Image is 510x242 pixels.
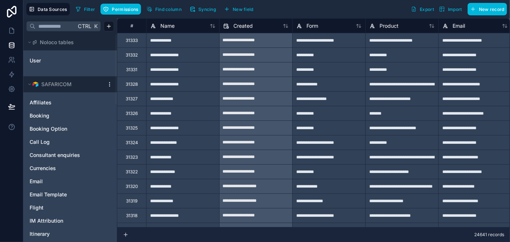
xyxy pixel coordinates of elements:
div: 31328 [126,81,138,87]
div: 31324 [126,140,138,146]
span: Ctrl [77,22,92,31]
div: 31333 [126,38,138,43]
a: User [30,57,89,64]
span: User [30,57,41,64]
button: New field [221,4,256,15]
span: Syncing [198,7,216,12]
div: 31331 [126,67,137,73]
span: Currencies [30,165,56,172]
a: IM Attribution [30,217,96,224]
button: Airtable LogoSAFARICOM [26,79,104,89]
button: New record [468,3,507,15]
div: 31326 [126,111,138,116]
span: Call Log [30,138,50,146]
a: Email [30,178,96,185]
div: Itinerary [26,228,114,240]
div: 31323 [126,154,138,160]
a: Call Log [30,138,96,146]
a: Booking [30,112,96,119]
span: Booking Option [30,125,67,132]
span: SAFARICOM [41,81,72,88]
div: Consultant enquiries [26,149,114,161]
div: 31327 [126,96,138,102]
button: Export [408,3,437,15]
div: Email [26,176,114,187]
span: Affiliates [30,99,52,106]
span: 24641 records [474,232,504,238]
div: IM Attribution [26,215,114,227]
span: Consultant enquiries [30,151,80,159]
div: User [26,55,114,66]
span: Itinerary [30,230,50,238]
span: K [93,24,98,29]
span: Data Sources [38,7,67,12]
a: Flight [30,204,96,211]
span: New record [479,7,505,12]
span: Filter [84,7,95,12]
span: Email [453,22,465,30]
div: Currencies [26,162,114,174]
span: New field [233,7,254,12]
span: Permissions [112,7,138,12]
button: Syncing [187,4,218,15]
div: Affiliates [26,97,114,108]
div: Flight [26,202,114,214]
a: Consultant enquiries [30,151,96,159]
a: Currencies [30,165,96,172]
div: 31319 [126,198,137,204]
span: Noloco tables [40,39,74,46]
div: 31320 [126,184,138,189]
a: Email Template [30,191,96,198]
a: Syncing [187,4,221,15]
span: Email Template [30,191,67,198]
div: # [123,23,141,28]
a: New record [465,3,507,15]
span: Flight [30,204,43,211]
div: Call Log [26,136,114,148]
button: Noloco tables [26,37,110,47]
button: Data Sources [26,3,70,15]
button: Find column [144,4,184,15]
button: Filter [73,4,98,15]
a: Booking Option [30,125,96,132]
div: Booking [26,110,114,122]
span: Product [380,22,399,30]
span: Import [448,7,462,12]
span: Export [420,7,434,12]
button: Import [437,3,465,15]
div: 31318 [126,213,137,219]
div: 31332 [126,52,138,58]
span: Created [233,22,253,30]
a: Itinerary [30,230,96,238]
span: Booking [30,112,49,119]
button: Permissions [100,4,141,15]
a: Permissions [100,4,144,15]
span: Email [30,178,43,185]
div: Email Template [26,189,114,200]
span: Form [307,22,318,30]
div: Booking Option [26,123,114,135]
div: 31322 [126,169,138,175]
span: Name [160,22,175,30]
span: IM Attribution [30,217,63,224]
div: 31325 [126,125,138,131]
a: Affiliates [30,99,96,106]
img: Airtable Logo [33,81,38,87]
span: Find column [155,7,182,12]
